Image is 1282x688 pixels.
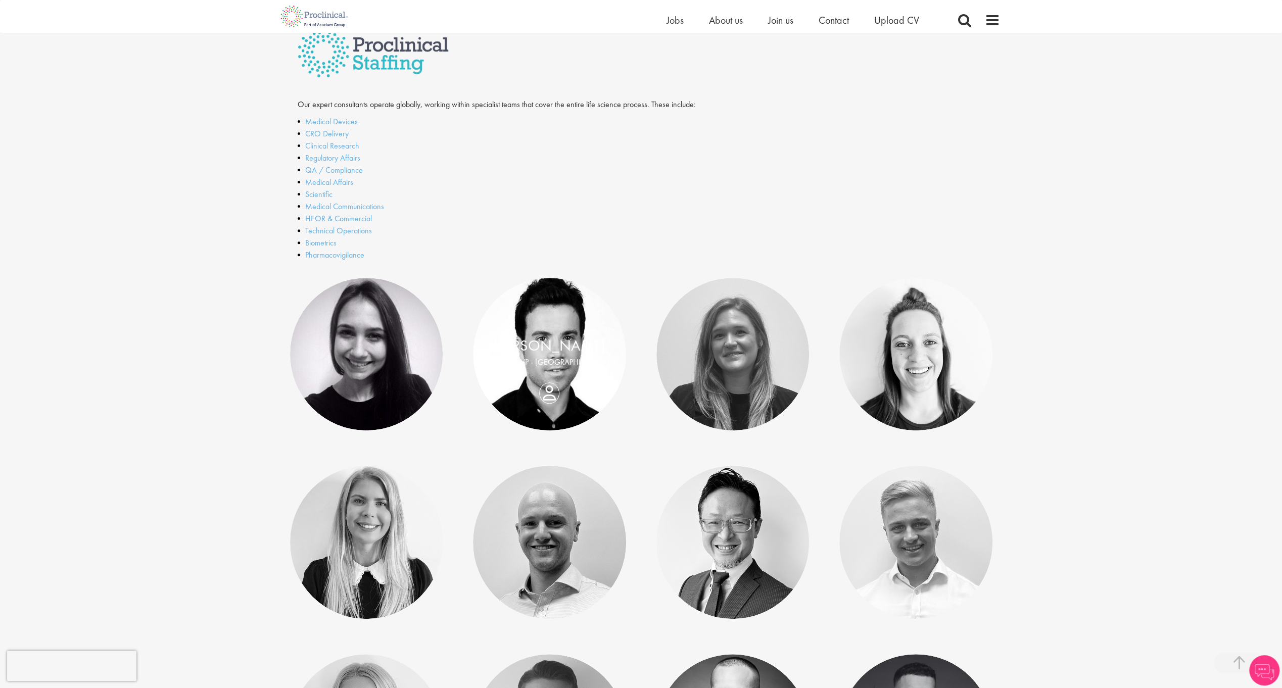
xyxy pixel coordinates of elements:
img: Proclinical Staffing [298,26,449,77]
a: Biometrics [305,237,337,248]
a: HEOR & Commercial [305,213,372,224]
a: Clinical Research [305,140,359,151]
p: Executive VP - [GEOGRAPHIC_DATA] [483,357,616,368]
a: Medical Communications [305,201,384,212]
a: QA / Compliance [305,165,363,175]
a: Technical Operations [305,225,372,236]
a: Scientific [305,189,333,200]
a: About us [709,14,743,27]
a: [PERSON_NAME] [494,336,605,355]
a: Medical Affairs [305,177,353,187]
a: Join us [768,14,793,27]
a: CRO Delivery [305,128,349,139]
a: Upload CV [874,14,919,27]
iframe: reCAPTCHA [7,651,136,681]
a: Contact [819,14,849,27]
a: Pharmacovigilance [305,250,364,260]
p: Our expert consultants operate globally, working within specialist teams that cover the entire li... [298,99,751,111]
img: Chatbot [1249,655,1279,685]
a: Jobs [667,14,684,27]
a: Medical Devices [305,116,358,127]
a: Regulatory Affairs [305,153,360,163]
